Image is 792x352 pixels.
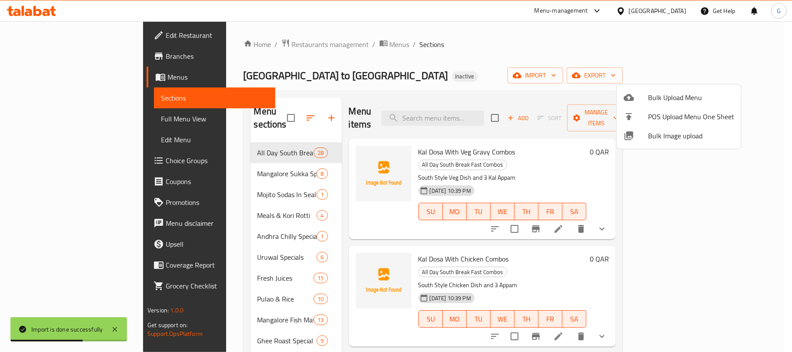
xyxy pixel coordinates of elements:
[648,111,734,122] span: POS Upload Menu One Sheet
[31,325,103,334] div: Import is done successfully
[617,107,741,126] li: POS Upload Menu One Sheet
[648,131,734,141] span: Bulk Image upload
[617,88,741,107] li: Upload bulk menu
[648,92,734,103] span: Bulk Upload Menu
